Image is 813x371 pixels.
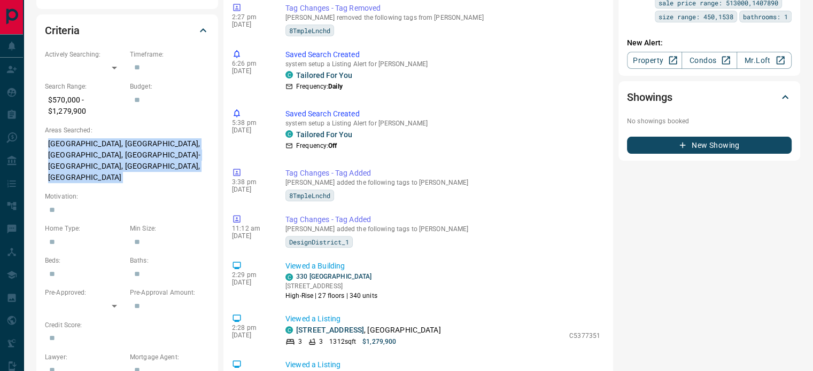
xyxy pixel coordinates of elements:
[569,331,600,341] p: C5377351
[130,50,210,59] p: Timeframe:
[232,119,269,127] p: 5:38 pm
[296,273,371,280] a: 330 [GEOGRAPHIC_DATA]
[296,325,441,336] p: , [GEOGRAPHIC_DATA]
[130,82,210,91] p: Budget:
[285,214,600,225] p: Tag Changes - Tag Added
[130,288,210,297] p: Pre-Approval Amount:
[285,225,600,233] p: [PERSON_NAME] added the following tags to [PERSON_NAME]
[232,324,269,331] p: 2:28 pm
[285,179,600,186] p: [PERSON_NAME] added the following tags to [PERSON_NAME]
[627,89,672,106] h2: Showings
[289,25,330,36] span: 8TmpleLnchd
[362,337,396,346] p: $1,279,900
[130,256,210,265] p: Baths:
[289,190,330,201] span: 8TmpleLnchd
[45,50,125,59] p: Actively Searching:
[45,82,125,91] p: Search Range:
[45,22,80,39] h2: Criteria
[659,11,733,22] span: size range: 450,1538
[232,67,269,75] p: [DATE]
[627,52,682,69] a: Property
[45,288,125,297] p: Pre-Approved:
[285,359,600,370] p: Viewed a Listing
[285,168,600,179] p: Tag Changes - Tag Added
[627,137,792,154] button: New Showing
[296,82,343,91] p: Frequency:
[45,125,210,135] p: Areas Searched:
[232,21,269,28] p: [DATE]
[285,108,600,120] p: Saved Search Created
[45,224,125,233] p: Home Type:
[232,279,269,286] p: [DATE]
[130,352,210,362] p: Mortgage Agent:
[289,236,349,247] span: DesignDistrict_1
[285,313,600,325] p: Viewed a Listing
[232,232,269,240] p: [DATE]
[285,49,600,60] p: Saved Search Created
[682,52,737,69] a: Condos
[296,71,352,80] a: Tailored For You
[285,261,600,272] p: Viewed a Building
[45,91,125,120] p: $570,000 - $1,279,900
[232,127,269,134] p: [DATE]
[627,37,792,49] p: New Alert:
[296,326,364,334] a: [STREET_ADDRESS]
[328,83,343,90] strong: Daily
[285,71,293,78] div: condos.ca
[285,3,600,14] p: Tag Changes - Tag Removed
[285,326,293,334] div: condos.ca
[296,130,352,139] a: Tailored For You
[232,271,269,279] p: 2:29 pm
[627,84,792,110] div: Showings
[285,60,600,68] p: system setup a Listing Alert for [PERSON_NAME]
[329,337,356,346] p: 1312 sqft
[296,141,337,151] p: Frequency:
[45,256,125,265] p: Beds:
[232,225,269,232] p: 11:12 am
[45,352,125,362] p: Lawyer:
[232,186,269,193] p: [DATE]
[45,135,210,186] p: [GEOGRAPHIC_DATA], [GEOGRAPHIC_DATA], [GEOGRAPHIC_DATA], [GEOGRAPHIC_DATA]-[GEOGRAPHIC_DATA], [GE...
[232,178,269,186] p: 3:38 pm
[232,13,269,21] p: 2:27 pm
[285,281,377,291] p: [STREET_ADDRESS]
[45,18,210,43] div: Criteria
[285,130,293,138] div: condos.ca
[298,337,302,346] p: 3
[130,224,210,233] p: Min Size:
[285,291,377,301] p: High-Rise | 27 floors | 340 units
[232,331,269,339] p: [DATE]
[737,52,792,69] a: Mr.Loft
[627,116,792,126] p: No showings booked
[743,11,788,22] span: bathrooms: 1
[285,14,600,21] p: [PERSON_NAME] removed the following tags from [PERSON_NAME]
[232,60,269,67] p: 6:26 pm
[319,337,323,346] p: 3
[328,142,337,149] strong: Off
[285,273,293,281] div: condos.ca
[45,320,210,330] p: Credit Score:
[285,120,600,127] p: system setup a Listing Alert for [PERSON_NAME]
[45,192,210,201] p: Motivation:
